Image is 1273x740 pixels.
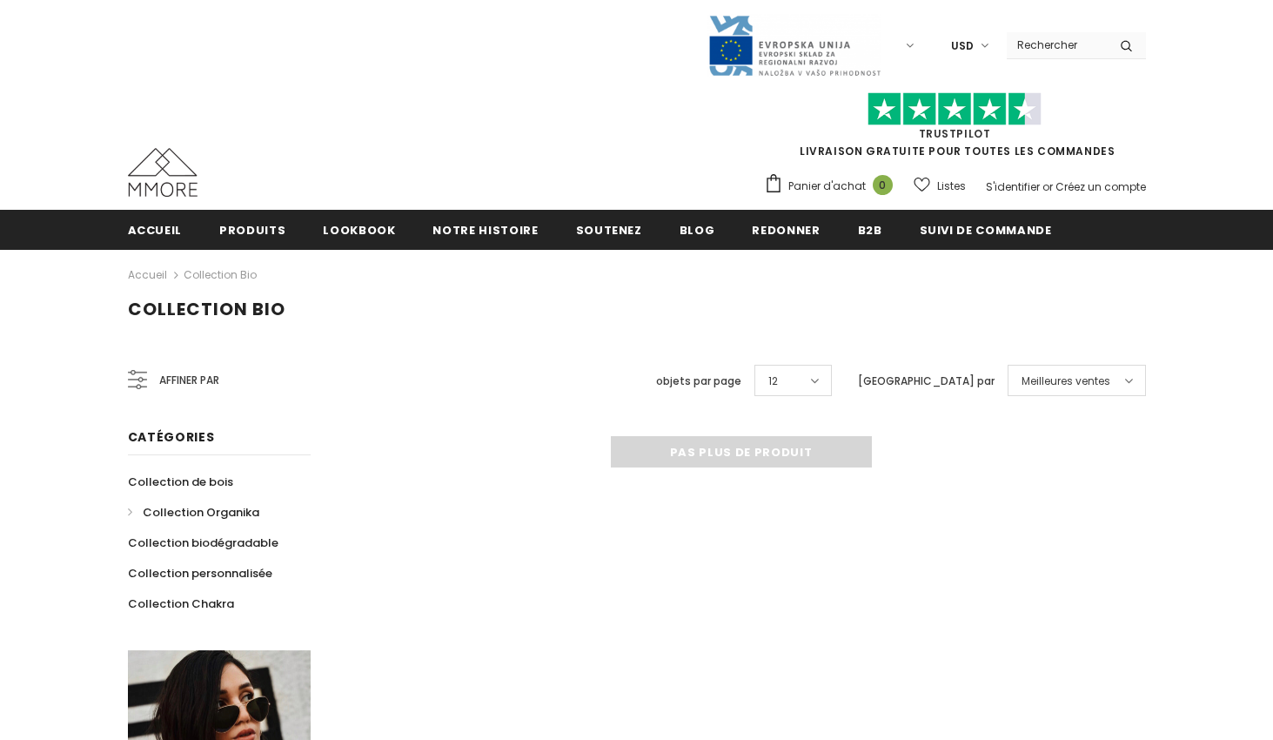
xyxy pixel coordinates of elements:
[986,179,1040,194] a: S'identifier
[143,504,259,521] span: Collection Organika
[914,171,966,201] a: Listes
[1042,179,1053,194] span: or
[858,222,882,239] span: B2B
[752,210,820,249] a: Redonner
[128,428,215,446] span: Catégories
[128,497,259,528] a: Collection Organika
[184,267,257,282] a: Collection Bio
[219,222,285,239] span: Produits
[788,178,866,195] span: Panier d'achat
[858,373,995,390] label: [GEOGRAPHIC_DATA] par
[707,14,881,77] img: Javni Razpis
[576,210,642,249] a: soutenez
[868,92,1042,126] img: Faites confiance aux étoiles pilotes
[707,37,881,52] a: Javni Razpis
[432,222,538,239] span: Notre histoire
[128,474,233,490] span: Collection de bois
[937,178,966,195] span: Listes
[128,595,234,612] span: Collection Chakra
[219,210,285,249] a: Produits
[128,528,278,558] a: Collection biodégradable
[323,222,395,239] span: Lookbook
[128,589,234,619] a: Collection Chakra
[768,373,778,390] span: 12
[128,222,183,239] span: Accueil
[656,373,741,390] label: objets par page
[128,535,278,551] span: Collection biodégradable
[764,173,901,199] a: Panier d'achat 0
[128,297,285,321] span: Collection Bio
[128,265,167,286] a: Accueil
[680,210,715,249] a: Blog
[752,222,820,239] span: Redonner
[128,565,272,582] span: Collection personnalisée
[576,222,642,239] span: soutenez
[873,175,893,195] span: 0
[159,371,219,390] span: Affiner par
[1007,32,1107,57] input: Search Site
[323,210,395,249] a: Lookbook
[1022,373,1110,390] span: Meilleures ventes
[128,467,233,497] a: Collection de bois
[919,126,991,141] a: TrustPilot
[920,210,1052,249] a: Suivi de commande
[951,37,974,55] span: USD
[128,558,272,589] a: Collection personnalisée
[764,100,1146,158] span: LIVRAISON GRATUITE POUR TOUTES LES COMMANDES
[432,210,538,249] a: Notre histoire
[680,222,715,239] span: Blog
[1055,179,1146,194] a: Créez un compte
[858,210,882,249] a: B2B
[128,210,183,249] a: Accueil
[128,148,198,197] img: Cas MMORE
[920,222,1052,239] span: Suivi de commande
